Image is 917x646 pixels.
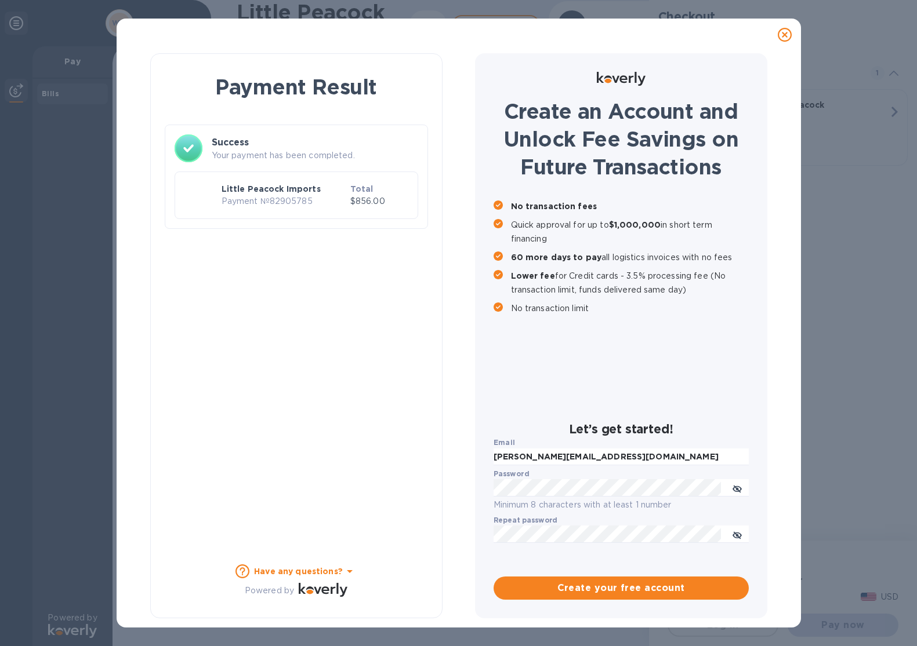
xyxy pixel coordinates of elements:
p: all logistics invoices with no fees [511,250,749,264]
p: for Credit cards - 3.5% processing fee (No transaction limit, funds delivered same day) [511,269,749,297]
p: Little Peacock Imports [222,183,346,195]
b: $1,000,000 [609,220,661,229]
h3: Success [212,136,418,149]
p: Your payment has been completed. [212,149,418,162]
b: No transaction fees [511,202,597,211]
h2: Let’s get started! [494,422,749,436]
button: toggle password visibility [726,476,749,499]
label: Repeat password [494,517,557,524]
label: Password [494,471,529,478]
span: Create your free account [503,581,740,595]
button: toggle password visibility [726,523,749,546]
input: Enter email address [494,448,749,466]
img: Logo [299,583,347,597]
p: Powered by [245,585,294,597]
p: Payment № 82905785 [222,195,346,207]
button: Create your free account [494,576,749,600]
p: Quick approval for up to in short term financing [511,218,749,246]
p: Minimum 8 characters with at least 1 number [494,498,749,512]
h1: Create an Account and Unlock Fee Savings on Future Transactions [494,97,749,181]
b: Email [494,438,516,447]
b: Have any questions? [254,567,343,576]
p: $856.00 [350,195,408,207]
p: No transaction limit [511,301,749,315]
b: Total [350,184,374,194]
img: Logo [597,72,646,86]
b: Lower fee [511,271,555,280]
b: 60 more days to pay [511,253,602,262]
h1: Payment Result [169,72,423,101]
